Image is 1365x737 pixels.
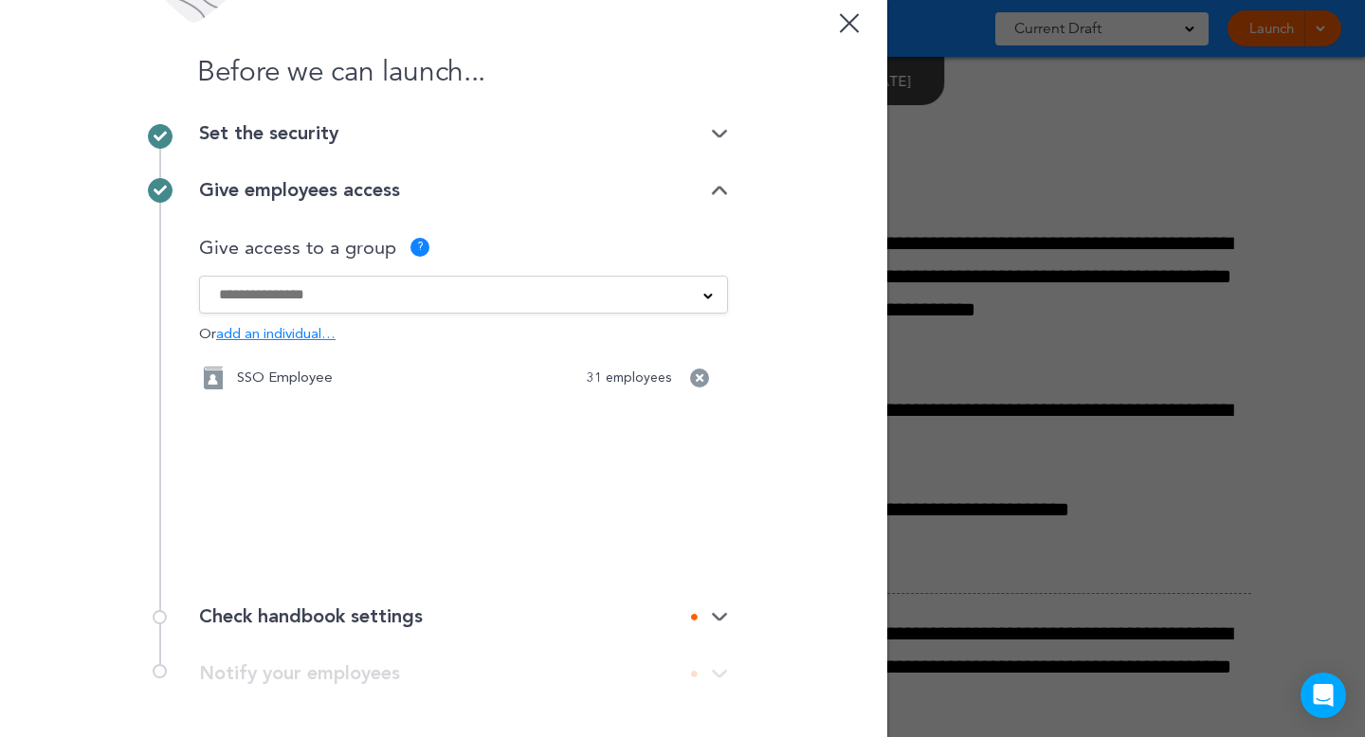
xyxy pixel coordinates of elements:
p: 31 employees [587,371,671,385]
p: SSO Employee [237,371,333,386]
div: Open Intercom Messenger [1301,673,1346,718]
div: ? [410,238,429,257]
div: Set the security [199,124,728,143]
div: Or [199,328,728,342]
h1: Before we can launch... [159,58,728,86]
img: group_icon.svg [199,367,223,389]
img: arrow-down@2x.png [711,611,728,623]
img: arrow-down@2x.png [711,185,728,197]
p: Give access to a group [199,238,396,257]
div: Check handbook settings [199,607,728,626]
img: arrow-down@2x.png [711,128,728,140]
div: Give employees access [199,181,728,200]
span: add an individual… [216,328,336,342]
